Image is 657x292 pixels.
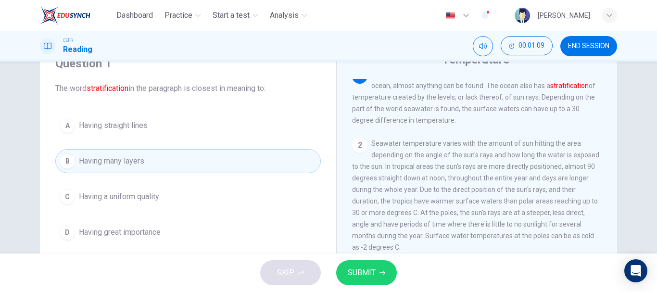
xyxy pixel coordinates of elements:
[518,42,544,50] span: 00:01:09
[444,12,456,19] img: en
[116,10,153,21] span: Dashboard
[79,227,161,238] span: Having great importance
[87,84,128,93] font: stratification
[60,189,75,204] div: C
[336,260,397,285] button: SUBMIT
[60,225,75,240] div: D
[55,149,321,173] button: BHaving many layers
[270,10,299,21] span: Analysis
[79,155,144,167] span: Having many layers
[55,83,321,94] span: The word in the paragraph is closest in meaning to:
[63,44,92,55] h1: Reading
[352,70,595,124] span: Temperature is a large factor in the habitat and behaviors of all life. In the ocean, almost anyt...
[60,118,75,133] div: A
[209,7,262,24] button: Start a test
[266,7,311,24] button: Analysis
[213,10,250,21] span: Start a test
[79,191,159,203] span: Having a uniform quality
[113,7,157,24] button: Dashboard
[515,8,530,23] img: Profile picture
[164,10,192,21] span: Practice
[560,36,617,56] button: END SESSION
[624,259,647,282] div: Open Intercom Messenger
[55,220,321,244] button: DHaving great importance
[348,266,376,279] span: SUBMIT
[55,114,321,138] button: AHaving straight lines
[568,42,609,50] span: END SESSION
[501,36,553,56] div: Hide
[161,7,205,24] button: Practice
[40,6,113,25] a: EduSynch logo
[55,185,321,209] button: CHaving a uniform quality
[501,36,553,55] button: 00:01:09
[538,10,590,21] div: [PERSON_NAME]
[63,37,73,44] span: CEFR
[550,82,589,89] font: stratification
[60,153,75,169] div: B
[40,6,90,25] img: EduSynch logo
[79,120,148,131] span: Having straight lines
[55,56,321,71] h4: Question 1
[352,140,599,251] span: Seawater temperature varies with the amount of sun hitting the area depending on the angle of the...
[473,36,493,56] div: Mute
[352,138,367,153] div: 2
